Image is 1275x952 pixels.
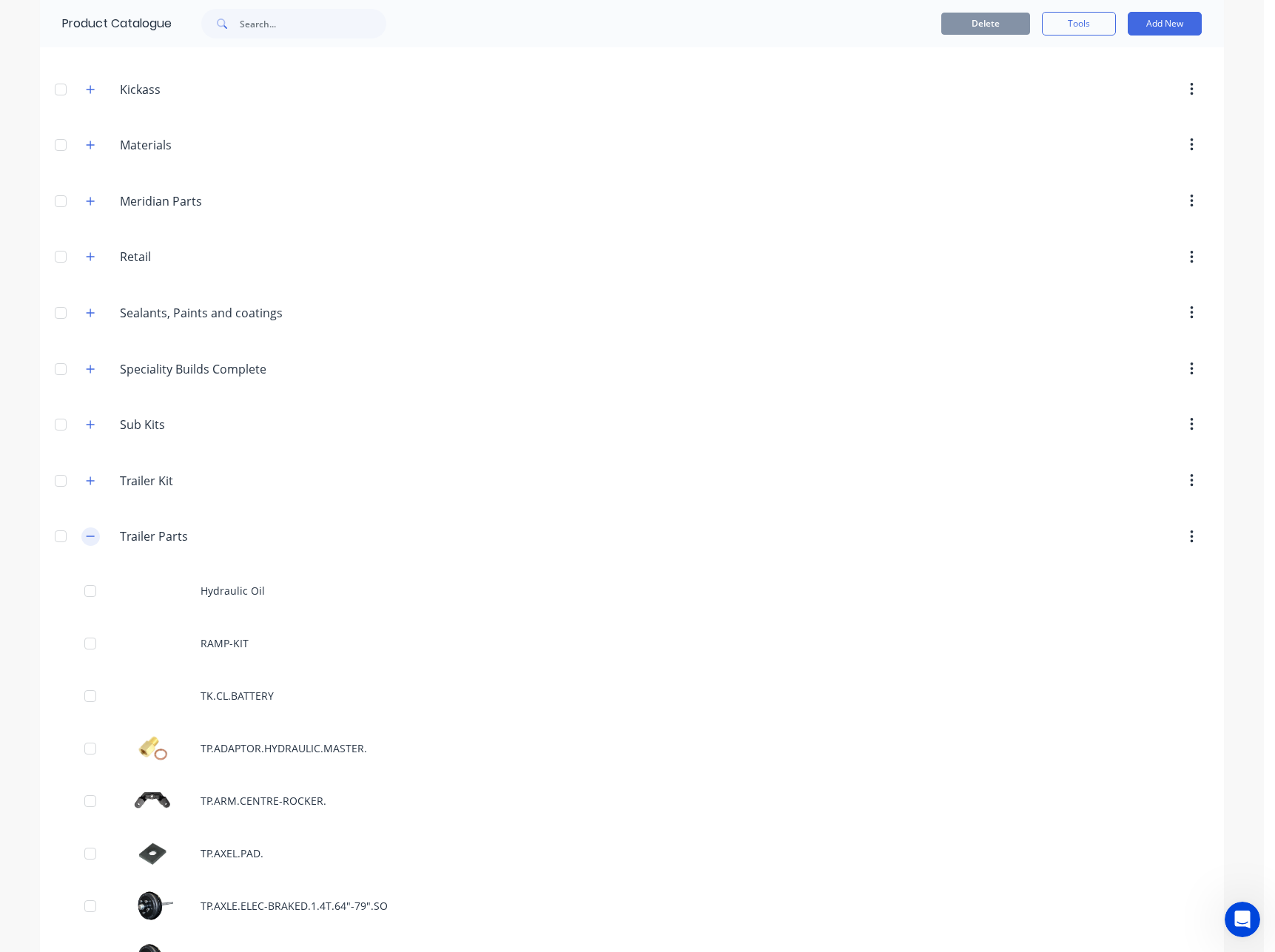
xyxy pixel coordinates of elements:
input: Enter category name [120,472,295,490]
input: Enter category name [120,527,295,545]
div: TP.ADAPTOR.HYDRAULIC.MASTER.TP.ADAPTOR.HYDRAULIC.MASTER. [40,722,1224,774]
iframe: Intercom live chat [1225,902,1260,937]
input: Enter category name [120,416,295,433]
div: Hydraulic Oil [40,564,1224,617]
input: Search... [240,9,386,38]
button: Add New [1128,12,1202,36]
div: RAMP-KIT [40,617,1224,669]
input: Enter category name [120,360,295,378]
div: TK.CL.BATTERY [40,669,1224,722]
button: Tools [1042,12,1116,36]
input: Enter category name [120,81,295,98]
input: Enter category name [120,248,295,266]
div: TP.ARM.CENTRE-ROCKER.TP.ARM.CENTRE-ROCKER. [40,774,1224,827]
div: TP.AXLE.ELEC-BRAKED.1.4T.64"-79".SOTP.AXLE.ELEC-BRAKED.1.4T.64"-79".SO [40,880,1224,932]
button: Delete [941,13,1030,35]
input: Enter category name [120,304,295,322]
input: Enter category name [120,136,295,154]
div: TP.AXEL.PAD.TP.AXEL.PAD. [40,827,1224,880]
input: Enter category name [120,192,295,210]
